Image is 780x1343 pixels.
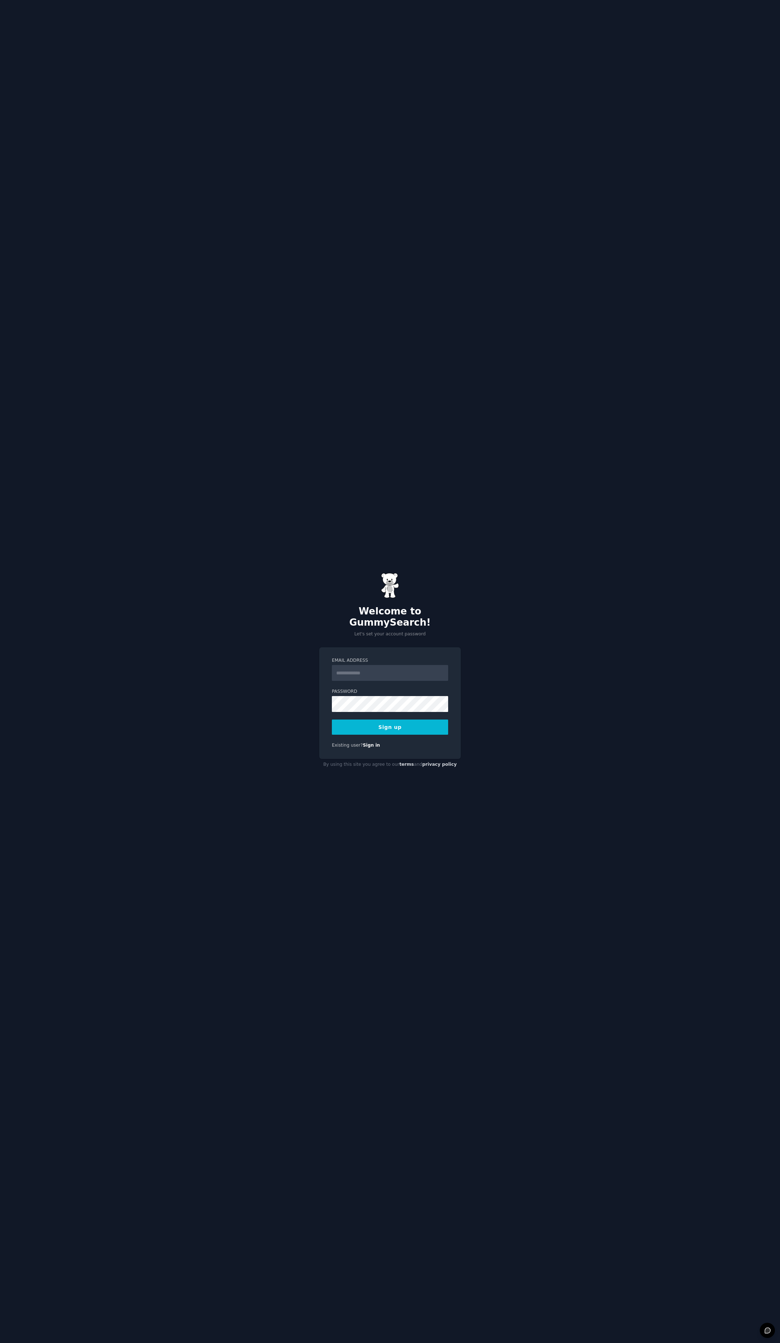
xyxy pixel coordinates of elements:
h2: Welcome to GummySearch! [319,606,461,629]
a: terms [399,762,414,767]
label: Password [332,688,448,695]
button: Sign up [332,720,448,735]
p: Let's set your account password [319,631,461,638]
a: Sign in [363,743,380,748]
a: privacy policy [422,762,457,767]
div: By using this site you agree to our and [319,759,461,770]
span: Existing user? [332,743,363,748]
img: Gummy Bear [381,573,399,598]
label: Email Address [332,657,448,664]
